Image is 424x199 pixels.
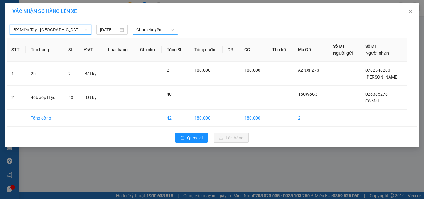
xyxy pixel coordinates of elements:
span: Số ĐT [333,44,345,49]
td: 40b xốp Hậu [26,86,63,110]
span: 180.000 [244,68,260,73]
span: 40 [167,92,172,97]
span: 0782548203 [365,68,390,73]
span: Cô Mai [365,98,379,103]
span: 2 [167,68,169,73]
th: STT [7,38,26,62]
th: Loại hàng [103,38,135,62]
th: CR [223,38,239,62]
td: 180.000 [189,110,223,127]
span: rollback [180,136,185,141]
span: close [408,9,413,14]
span: [PERSON_NAME] [365,75,399,79]
th: Mã GD [293,38,328,62]
span: 15UW6G3H [298,92,321,97]
th: SL [63,38,79,62]
span: Số ĐT [365,44,377,49]
td: 1 [7,62,26,86]
span: Người nhận [365,51,389,56]
td: 2 [7,86,26,110]
span: Quay lại [187,134,203,141]
span: AZNXFZ7S [298,68,319,73]
td: Bất kỳ [79,62,103,86]
th: Tên hàng [26,38,63,62]
td: 42 [162,110,189,127]
th: ĐVT [79,38,103,62]
th: Tổng cước [189,38,223,62]
th: CC [239,38,267,62]
th: Ghi chú [135,38,162,62]
span: 180.000 [194,68,210,73]
td: Bất kỳ [79,86,103,110]
button: rollbackQuay lại [175,133,208,143]
button: uploadLên hàng [214,133,249,143]
td: 180.000 [239,110,267,127]
span: 2 [68,71,71,76]
th: Tổng SL [162,38,189,62]
span: Người gửi [333,51,353,56]
td: Tổng cộng [26,110,63,127]
span: Chọn chuyến [136,25,174,34]
td: 2 [293,110,328,127]
td: 2b [26,62,63,86]
span: XÁC NHẬN SỐ HÀNG LÊN XE [12,8,77,14]
span: 40 [68,95,73,100]
button: Close [402,3,419,20]
input: 15/08/2025 [100,26,118,33]
th: Thu hộ [267,38,293,62]
span: BX Miền Tây - BX Krông Pa (Chơn Thành - Chư Rcăm) [13,25,88,34]
span: 0263852781 [365,92,390,97]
